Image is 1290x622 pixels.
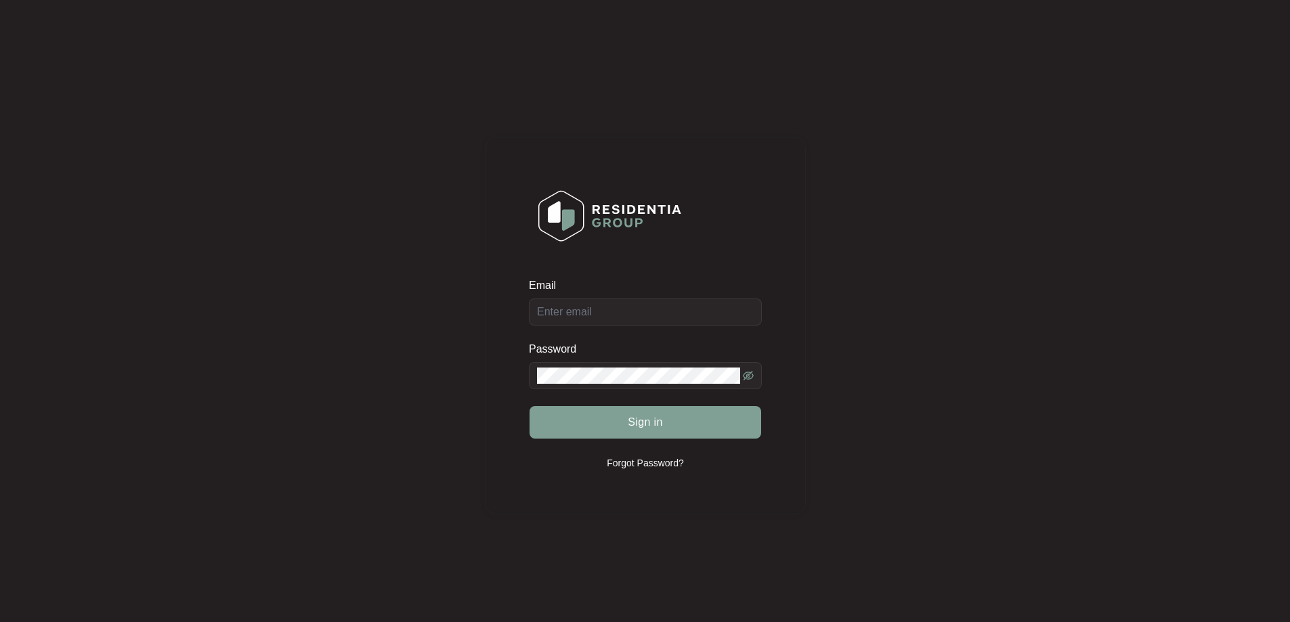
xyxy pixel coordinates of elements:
[530,406,761,439] button: Sign in
[529,279,565,292] label: Email
[628,414,663,430] span: Sign in
[529,298,762,326] input: Email
[529,342,586,356] label: Password
[530,181,690,250] img: Login Logo
[537,368,740,384] input: Password
[607,456,684,470] p: Forgot Password?
[743,370,754,381] span: eye-invisible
